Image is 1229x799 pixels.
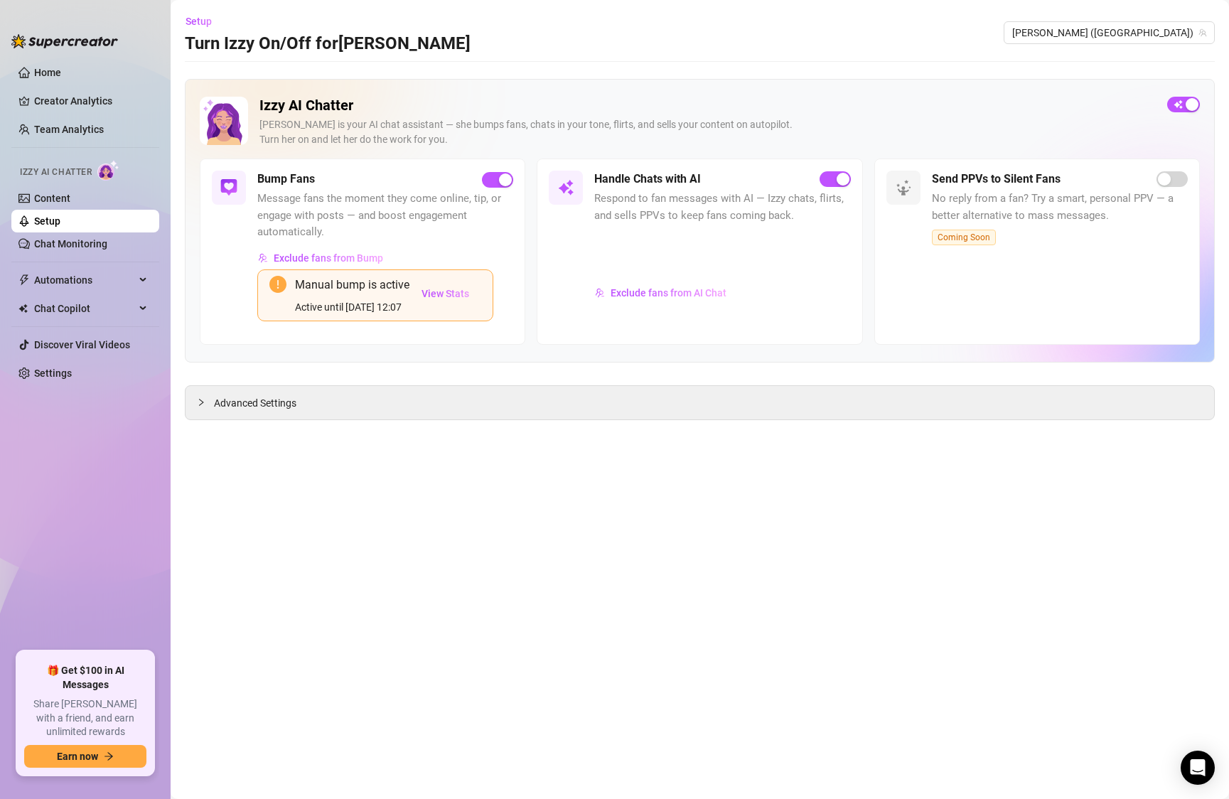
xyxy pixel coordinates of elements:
[611,287,726,299] span: Exclude fans from AI Chat
[259,117,1156,147] div: [PERSON_NAME] is your AI chat assistant — she bumps fans, chats in your tone, flirts, and sells y...
[409,276,481,311] button: View Stats
[295,276,409,294] div: Manual bump is active
[220,179,237,196] img: svg%3e
[34,215,60,227] a: Setup
[200,97,248,145] img: Izzy AI Chatter
[295,299,409,315] div: Active until [DATE] 12:07
[34,238,107,250] a: Chat Monitoring
[186,16,212,27] span: Setup
[185,10,223,33] button: Setup
[932,230,996,245] span: Coming Soon
[895,179,912,196] img: svg%3e
[20,166,92,179] span: Izzy AI Chatter
[932,171,1061,188] h5: Send PPVs to Silent Fans
[24,664,146,692] span: 🎁 Get $100 in AI Messages
[258,253,268,263] img: svg%3e
[34,90,148,112] a: Creator Analytics
[197,398,205,407] span: collapsed
[24,697,146,739] span: Share [PERSON_NAME] with a friend, and earn unlimited rewards
[257,191,513,241] span: Message fans the moment they come online, tip, or engage with posts — and boost engagement automa...
[18,274,30,286] span: thunderbolt
[274,252,383,264] span: Exclude fans from Bump
[57,751,98,762] span: Earn now
[595,288,605,298] img: svg%3e
[259,97,1156,114] h2: Izzy AI Chatter
[1181,751,1215,785] div: Open Intercom Messenger
[269,276,286,293] span: exclamation-circle
[97,160,119,181] img: AI Chatter
[214,395,296,411] span: Advanced Settings
[18,304,28,313] img: Chat Copilot
[34,124,104,135] a: Team Analytics
[422,288,469,299] span: View Stats
[185,33,471,55] h3: Turn Izzy On/Off for [PERSON_NAME]
[34,297,135,320] span: Chat Copilot
[11,34,118,48] img: logo-BBDzfeDw.svg
[257,247,384,269] button: Exclude fans from Bump
[594,191,850,224] span: Respond to fan messages with AI — Izzy chats, flirts, and sells PPVs to keep fans coming back.
[24,745,146,768] button: Earn nowarrow-right
[197,395,214,410] div: collapsed
[557,179,574,196] img: svg%3e
[594,281,727,304] button: Exclude fans from AI Chat
[594,171,701,188] h5: Handle Chats with AI
[1012,22,1206,43] span: Linda (lindavo)
[1198,28,1207,37] span: team
[34,368,72,379] a: Settings
[932,191,1188,224] span: No reply from a fan? Try a smart, personal PPV — a better alternative to mass messages.
[257,171,315,188] h5: Bump Fans
[34,193,70,204] a: Content
[34,67,61,78] a: Home
[34,269,135,291] span: Automations
[34,339,130,350] a: Discover Viral Videos
[104,751,114,761] span: arrow-right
